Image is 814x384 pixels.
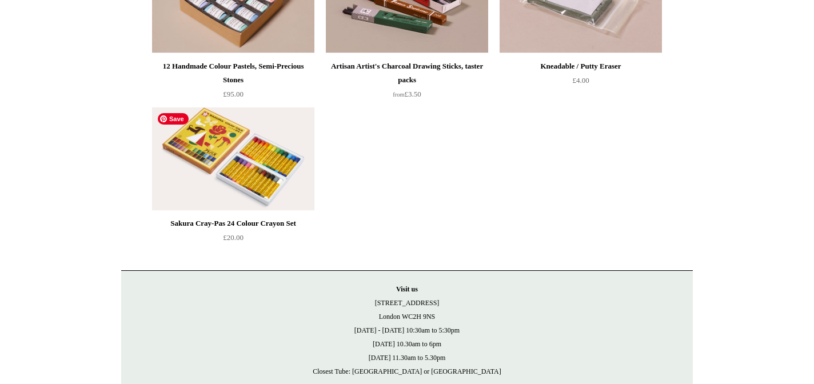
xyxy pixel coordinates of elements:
div: Artisan Artist's Charcoal Drawing Sticks, taster packs [329,59,485,87]
div: Kneadable / Putty Eraser [502,59,659,73]
span: £3.50 [393,90,421,98]
a: Sakura Cray-Pas 24 Colour Crayon Set £20.00 [152,217,314,263]
span: from [393,91,404,98]
span: £95.00 [223,90,244,98]
a: Sakura Cray-Pas 24 Colour Crayon Set Sakura Cray-Pas 24 Colour Crayon Set [152,107,314,210]
a: Kneadable / Putty Eraser £4.00 [500,59,662,106]
img: Sakura Cray-Pas 24 Colour Crayon Set [152,107,314,210]
span: £4.00 [572,76,589,85]
p: [STREET_ADDRESS] London WC2H 9NS [DATE] - [DATE] 10:30am to 5:30pm [DATE] 10.30am to 6pm [DATE] 1... [133,282,681,378]
span: Save [158,113,189,125]
div: 12 Handmade Colour Pastels, Semi-Precious Stones [155,59,312,87]
div: Sakura Cray-Pas 24 Colour Crayon Set [155,217,312,230]
strong: Visit us [396,285,418,293]
span: £20.00 [223,233,244,242]
a: Artisan Artist's Charcoal Drawing Sticks, taster packs from£3.50 [326,59,488,106]
a: 12 Handmade Colour Pastels, Semi-Precious Stones £95.00 [152,59,314,106]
